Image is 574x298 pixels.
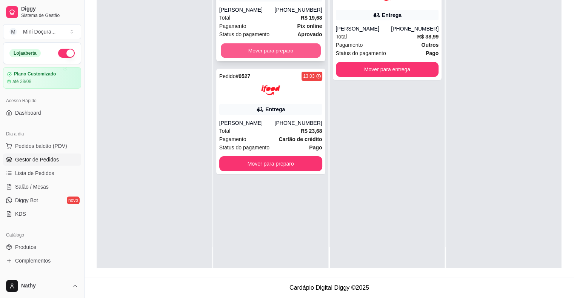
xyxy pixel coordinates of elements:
span: Total [219,14,231,22]
button: Mover para preparo [219,156,322,171]
span: M [9,28,17,35]
div: Entrega [265,106,285,113]
strong: Pago [426,50,439,56]
span: Lista de Pedidos [15,169,54,177]
button: Mover para preparo [221,43,321,58]
span: Produtos [15,243,36,251]
div: 13:03 [303,73,314,79]
span: Pagamento [219,22,246,30]
div: [PERSON_NAME] [219,119,275,127]
span: Diggy [21,6,78,12]
span: Pedidos balcão (PDV) [15,142,67,150]
a: Plano Customizadoaté 28/08 [3,67,81,89]
div: [PERSON_NAME] [219,6,275,14]
strong: R$ 19,68 [301,15,322,21]
span: Status do pagamento [336,49,386,57]
span: Gestor de Pedidos [15,156,59,163]
button: Pedidos balcão (PDV) [3,140,81,152]
strong: Pago [309,144,322,151]
strong: aprovado [297,31,322,37]
div: Entrega [382,11,402,19]
span: Diggy Bot [15,197,38,204]
span: Total [219,127,231,135]
span: Pagamento [219,135,246,143]
span: Dashboard [15,109,41,117]
div: Mini Doçura ... [23,28,55,35]
a: DiggySistema de Gestão [3,3,81,21]
button: Select a team [3,24,81,39]
a: Salão / Mesas [3,181,81,193]
button: Nathy [3,277,81,295]
a: Dashboard [3,107,81,119]
div: [PHONE_NUMBER] [391,25,439,32]
span: Status do pagamento [219,143,269,152]
a: Diggy Botnovo [3,194,81,206]
div: [PERSON_NAME] [336,25,391,32]
a: Lista de Pedidos [3,167,81,179]
strong: # 0527 [235,73,250,79]
span: Sistema de Gestão [21,12,78,18]
span: Pedido [219,73,236,79]
div: Catálogo [3,229,81,241]
strong: R$ 38,99 [417,34,439,40]
button: Mover para entrega [336,62,439,77]
span: Status do pagamento [219,30,269,38]
span: Complementos [15,257,51,264]
div: Acesso Rápido [3,95,81,107]
strong: Cartão de crédito [279,136,322,142]
strong: Outros [421,42,439,48]
div: [PHONE_NUMBER] [274,6,322,14]
div: Dia a dia [3,128,81,140]
div: [PHONE_NUMBER] [274,119,322,127]
span: Total [336,32,347,41]
strong: R$ 23,68 [301,128,322,134]
img: ifood [261,81,280,100]
article: até 28/08 [12,78,31,84]
a: Produtos [3,241,81,253]
span: Salão / Mesas [15,183,49,190]
article: Plano Customizado [14,71,56,77]
span: KDS [15,210,26,218]
strong: Pix online [297,23,322,29]
button: Alterar Status [58,49,75,58]
span: Pagamento [336,41,363,49]
a: Complementos [3,255,81,267]
a: Gestor de Pedidos [3,154,81,166]
div: Loja aberta [9,49,41,57]
a: KDS [3,208,81,220]
span: Nathy [21,283,69,289]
